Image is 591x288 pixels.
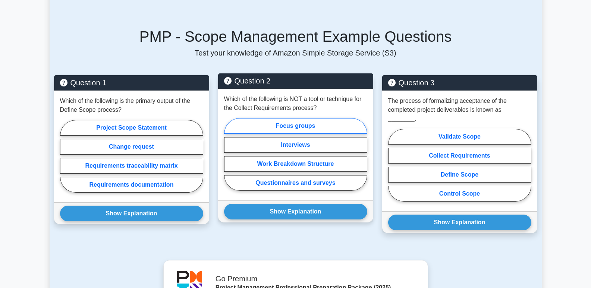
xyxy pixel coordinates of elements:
p: Test your knowledge of Amazon Simple Storage Service (S3) [54,48,537,57]
label: Interviews [224,137,367,153]
label: Collect Requirements [388,148,531,164]
button: Show Explanation [60,206,203,221]
label: Project Scope Statement [60,120,203,136]
label: Requirements documentation [60,177,203,193]
label: Change request [60,139,203,155]
label: Questionnaires and surveys [224,175,367,191]
p: The process of formalizing acceptance of the completed project deliverables is known as ________. [388,96,531,123]
h5: Question 2 [224,76,367,85]
h5: PMP - Scope Management Example Questions [54,28,537,45]
h5: Question 3 [388,78,531,87]
label: Validate Scope [388,129,531,145]
h5: Question 1 [60,78,203,87]
label: Focus groups [224,118,367,134]
label: Control Scope [388,186,531,202]
label: Define Scope [388,167,531,183]
button: Show Explanation [224,204,367,219]
button: Show Explanation [388,215,531,230]
label: Work Breakdown Structure [224,156,367,172]
p: Which of the following is the primary output of the Define Scope process? [60,96,203,114]
p: Which of the following is NOT a tool or technique for the Collect Requirements process? [224,95,367,113]
label: Requirements traceability matrix [60,158,203,174]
